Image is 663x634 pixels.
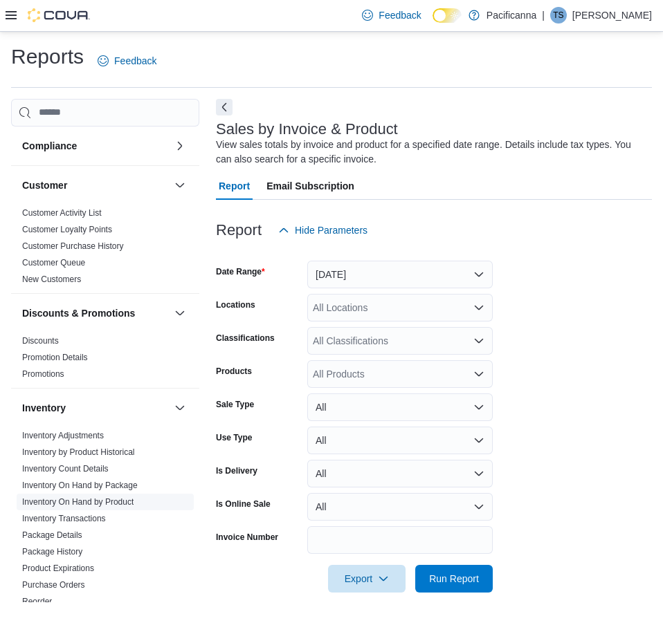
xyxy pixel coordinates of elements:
button: Inventory [172,400,188,416]
a: Package Details [22,530,82,540]
span: Customer Queue [22,257,85,268]
span: Inventory On Hand by Package [22,480,138,491]
a: Reorder [22,597,52,606]
button: Compliance [172,138,188,154]
span: Run Report [429,572,479,586]
button: Compliance [22,139,169,153]
button: All [307,393,493,421]
span: Feedback [379,8,421,22]
span: Purchase Orders [22,579,85,590]
span: Customer Loyalty Points [22,224,112,235]
div: Tina Shuman [550,7,567,24]
a: Inventory On Hand by Product [22,497,134,507]
button: Open list of options [473,369,484,380]
div: Discounts & Promotions [11,333,199,388]
button: Discounts & Promotions [22,306,169,320]
span: Promotions [22,369,64,380]
span: Inventory by Product Historical [22,447,135,458]
button: Customer [22,178,169,192]
span: Inventory Count Details [22,463,109,474]
a: Inventory Transactions [22,514,106,523]
a: New Customers [22,274,81,284]
button: All [307,427,493,454]
button: [DATE] [307,261,493,288]
a: Inventory On Hand by Package [22,481,138,490]
p: | [542,7,545,24]
span: Export [336,565,397,593]
a: Customer Queue [22,258,85,268]
button: Open list of options [473,335,484,346]
span: Reorder [22,596,52,607]
span: Inventory Adjustments [22,430,104,441]
button: Export [328,565,406,593]
div: Customer [11,205,199,293]
input: Dark Mode [433,8,462,23]
span: TS [553,7,563,24]
span: Feedback [114,54,156,68]
button: All [307,493,493,521]
label: Is Delivery [216,465,257,476]
h3: Customer [22,178,67,192]
a: Promotion Details [22,353,88,362]
a: Package History [22,547,82,557]
span: Hide Parameters [295,223,367,237]
div: Inventory [11,427,199,632]
img: Cova [28,8,90,22]
span: Customer Activity List [22,207,102,218]
a: Inventory Adjustments [22,431,104,440]
h3: Discounts & Promotions [22,306,135,320]
h3: Sales by Invoice & Product [216,121,398,138]
a: Discounts [22,336,59,346]
button: Next [216,99,233,115]
a: Inventory by Product Historical [22,447,135,457]
span: Inventory Transactions [22,513,106,524]
a: Product Expirations [22,563,94,573]
h3: Inventory [22,401,66,415]
span: Discounts [22,335,59,346]
button: Inventory [22,401,169,415]
span: Package Details [22,530,82,541]
button: Open list of options [473,302,484,313]
span: Customer Purchase History [22,241,124,252]
span: Package History [22,546,82,557]
button: Hide Parameters [273,216,373,244]
label: Locations [216,299,255,310]
button: Run Report [415,565,493,593]
a: Promotions [22,369,64,379]
label: Invoice Number [216,532,278,543]
label: Use Type [216,432,252,443]
p: [PERSON_NAME] [572,7,652,24]
h3: Report [216,222,262,239]
a: Feedback [356,1,426,29]
h1: Reports [11,43,84,71]
span: Report [219,172,250,200]
label: Products [216,366,252,377]
label: Is Online Sale [216,498,271,510]
a: Customer Purchase History [22,241,124,251]
button: Discounts & Promotions [172,305,188,321]
span: Email Subscription [266,172,354,200]
a: Purchase Orders [22,580,85,590]
a: Feedback [92,47,162,75]
a: Inventory Count Details [22,464,109,474]
h3: Compliance [22,139,77,153]
p: Pacificanna [487,7,536,24]
label: Classifications [216,333,275,344]
label: Date Range [216,266,265,277]
button: All [307,460,493,487]
span: New Customers [22,274,81,285]
label: Sale Type [216,399,254,410]
a: Customer Activity List [22,208,102,218]
button: Customer [172,177,188,194]
span: Promotion Details [22,352,88,363]
a: Customer Loyalty Points [22,225,112,234]
span: Product Expirations [22,563,94,574]
div: View sales totals by invoice and product for a specified date range. Details include tax types. Y... [216,138,645,167]
span: Inventory On Hand by Product [22,496,134,507]
span: Dark Mode [433,23,433,24]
